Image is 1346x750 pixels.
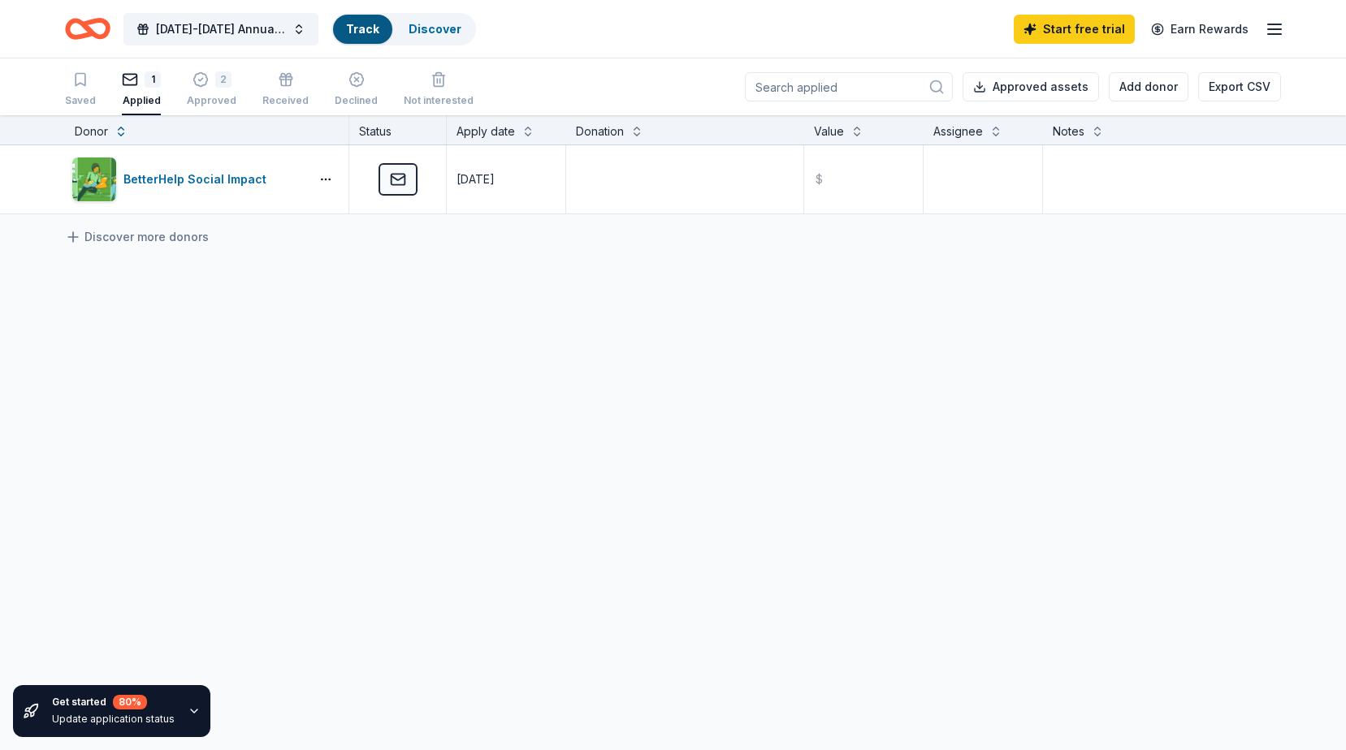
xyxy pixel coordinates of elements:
div: 2 [215,71,232,88]
a: Start free trial [1014,15,1135,44]
div: BetterHelp Social Impact [123,170,273,189]
button: Not interested [404,65,474,115]
div: Value [814,122,844,141]
div: Donor [75,122,108,141]
div: Update application status [52,713,175,726]
a: Discover [409,22,461,36]
button: Export CSV [1198,72,1281,101]
button: 1Applied [122,65,161,115]
div: Applied [122,94,161,107]
div: Declined [335,94,378,107]
div: Assignee [933,122,983,141]
button: Add donor [1109,72,1188,101]
div: Approved [187,94,236,107]
div: 80 % [113,695,147,709]
a: Discover more donors [65,227,209,247]
button: Image for BetterHelp Social ImpactBetterHelp Social Impact [71,157,303,202]
button: Declined [335,65,378,115]
button: TrackDiscover [331,13,476,45]
div: [DATE] [457,170,495,189]
div: Donation [576,122,624,141]
span: [DATE]-[DATE] Annual Raffle Event [156,19,286,39]
button: Received [262,65,309,115]
div: 1 [145,71,161,88]
div: Received [262,94,309,107]
div: Not interested [404,94,474,107]
a: Earn Rewards [1141,15,1258,44]
img: Image for BetterHelp Social Impact [72,157,116,201]
div: Notes [1053,122,1084,141]
div: Apply date [457,122,515,141]
div: Get started [52,695,175,709]
button: 2Approved [187,65,236,115]
div: Status [349,115,447,144]
button: Saved [65,65,96,115]
input: Search applied [745,72,953,101]
div: Saved [65,94,96,107]
button: [DATE] [447,145,565,213]
a: Home [65,10,110,48]
button: Approved assets [963,72,1099,101]
button: [DATE]-[DATE] Annual Raffle Event [123,13,318,45]
a: Track [346,22,379,36]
